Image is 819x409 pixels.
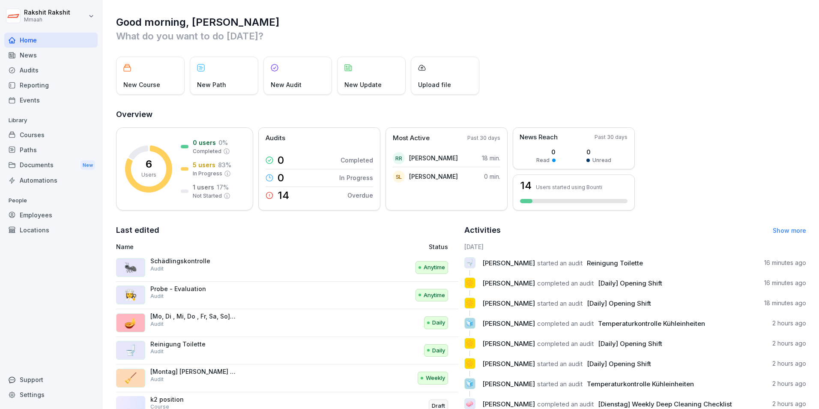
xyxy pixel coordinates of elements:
p: 👩‍🍳 [124,287,137,303]
span: started an audit [537,360,583,368]
p: In Progress [193,170,222,177]
p: 0 [278,155,284,165]
div: New [81,160,95,170]
span: [PERSON_NAME] [482,279,535,287]
a: Courses [4,127,98,142]
a: News [4,48,98,63]
a: 🪔[Mo, Di , Mi, Do , Fr, Sa, So] Frittieröl - QualitätskontrolleAuditDaily [116,309,458,337]
span: [PERSON_NAME] [482,299,535,307]
div: RR [393,152,405,164]
span: [Daily] Opening Shift [598,279,662,287]
span: [PERSON_NAME] [482,259,535,267]
a: Settings [4,387,98,402]
p: Mmaah [24,17,70,23]
span: [PERSON_NAME] [482,340,535,348]
p: ☀️ [466,337,474,349]
h2: Last edited [116,224,458,236]
a: Events [4,93,98,108]
span: Temperaturkontrolle Kühleinheiten [587,380,694,388]
p: 🧊 [466,317,474,329]
p: k2 position [150,396,236,403]
p: Read [536,156,550,164]
span: [Daily] Opening Shift [598,340,662,348]
p: News Reach [520,132,558,142]
span: [PERSON_NAME] [482,380,535,388]
p: 2 hours ago [772,379,806,388]
p: 🪔 [124,315,137,331]
p: 0 [586,147,611,156]
span: completed an audit [537,279,594,287]
p: Audit [150,320,164,328]
p: [PERSON_NAME] [409,153,458,162]
p: Past 30 days [595,133,628,141]
p: Unread [592,156,611,164]
p: 1 users [193,183,214,192]
p: In Progress [339,173,373,182]
a: Audits [4,63,98,78]
span: [PERSON_NAME] [482,360,535,368]
span: [PERSON_NAME] [482,319,535,328]
span: completed an audit [537,319,594,328]
p: Upload file [418,80,451,89]
p: Users started using Bounti [536,184,602,190]
h1: Good morning, [PERSON_NAME] [116,15,806,29]
p: Status [429,242,448,251]
p: 18 min. [482,153,500,162]
a: Show more [773,227,806,234]
p: Audit [150,265,164,273]
p: 16 minutes ago [764,259,806,267]
p: Audit [150,376,164,383]
a: DocumentsNew [4,157,98,173]
a: Locations [4,223,98,238]
p: Audits [266,133,285,143]
a: Paths [4,142,98,157]
p: Overdue [347,191,373,200]
a: Automations [4,173,98,188]
p: 🚽 [466,257,474,269]
span: Reinigung Toilette [587,259,643,267]
p: Daily [432,319,445,327]
p: 2 hours ago [772,339,806,348]
p: What do you want to do [DATE]? [116,29,806,43]
span: completed an audit [537,340,594,348]
p: [Mo, Di , Mi, Do , Fr, Sa, So] Frittieröl - Qualitätskontrolle [150,313,236,320]
span: started an audit [537,259,583,267]
p: Past 30 days [467,134,500,142]
div: SL [393,171,405,183]
h2: Overview [116,108,806,120]
p: Schädlingskontrolle [150,257,236,265]
p: 🐜 [124,260,137,275]
span: completed an audit [537,400,594,408]
p: ☀️ [466,277,474,289]
p: Probe - Evaluation [150,285,236,293]
span: [Daily] Opening Shift [587,360,651,368]
p: 16 minutes ago [764,279,806,287]
p: Anytime [424,291,445,300]
p: [PERSON_NAME] [409,172,458,181]
p: 0 users [193,138,216,147]
p: 83 % [218,160,231,169]
h3: 14 [520,180,532,191]
p: 2 hours ago [772,400,806,408]
p: Daily [432,346,445,355]
p: Name [116,242,330,251]
a: Employees [4,208,98,223]
div: Support [4,372,98,387]
div: Documents [4,157,98,173]
p: Most Active [393,133,430,143]
p: 0 [536,147,556,156]
p: 6 [146,159,152,169]
p: Rakshit Rakshit [24,9,70,16]
p: 0 [278,173,284,183]
p: 2 hours ago [772,359,806,368]
p: 18 minutes ago [764,299,806,307]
